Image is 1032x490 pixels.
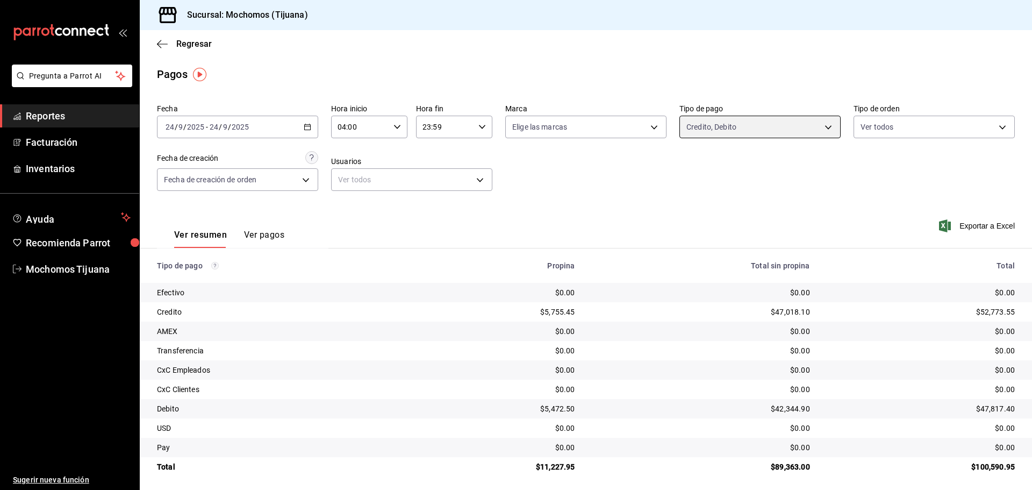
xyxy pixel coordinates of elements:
div: $47,817.40 [827,403,1015,414]
div: Propina [419,261,575,270]
div: Tipo de pago [157,261,402,270]
div: $89,363.00 [592,461,809,472]
div: $5,472.50 [419,403,575,414]
span: Ayuda [26,211,117,224]
input: -- [178,123,183,131]
label: Tipo de orden [854,105,1015,112]
span: / [183,123,187,131]
input: -- [223,123,228,131]
div: $0.00 [419,384,575,395]
button: open_drawer_menu [118,28,127,37]
div: $0.00 [419,423,575,434]
button: Ver pagos [244,230,284,248]
div: Credito [157,307,402,317]
div: USD [157,423,402,434]
div: $0.00 [592,287,809,298]
span: Reportes [26,109,131,123]
input: -- [209,123,219,131]
div: $0.00 [827,287,1015,298]
div: $5,755.45 [419,307,575,317]
div: Pay [157,442,402,453]
div: $0.00 [419,345,575,356]
div: $0.00 [827,345,1015,356]
div: Efectivo [157,287,402,298]
div: $47,018.10 [592,307,809,317]
span: / [175,123,178,131]
div: Ver todos [331,168,492,191]
div: $0.00 [592,365,809,375]
div: $52,773.55 [827,307,1015,317]
div: Total [827,261,1015,270]
button: Regresar [157,39,212,49]
div: $0.00 [592,345,809,356]
div: $0.00 [419,365,575,375]
span: Fecha de creación de orden [164,174,256,185]
div: $0.00 [592,384,809,395]
input: ---- [187,123,205,131]
div: navigation tabs [174,230,284,248]
div: $0.00 [419,326,575,337]
div: $0.00 [419,287,575,298]
input: -- [165,123,175,131]
div: $0.00 [827,365,1015,375]
span: Regresar [176,39,212,49]
div: Fecha de creación [157,153,218,164]
div: CxC Clientes [157,384,402,395]
div: $11,227.95 [419,461,575,472]
label: Hora inicio [331,105,407,112]
span: Ver todos [861,122,893,132]
span: Pregunta a Parrot AI [29,70,116,82]
div: Total sin propina [592,261,809,270]
label: Hora fin [416,105,492,112]
svg: Los pagos realizados con Pay y otras terminales son montos brutos. [211,262,219,269]
div: $0.00 [592,423,809,434]
span: Mochomos Tijuana [26,262,131,276]
div: $0.00 [827,384,1015,395]
img: Tooltip marker [193,68,206,81]
div: Debito [157,403,402,414]
div: $0.00 [827,423,1015,434]
span: Recomienda Parrot [26,236,131,250]
div: Pagos [157,66,188,82]
button: Ver resumen [174,230,227,248]
label: Usuarios [331,158,492,165]
div: $100,590.95 [827,461,1015,472]
input: ---- [231,123,249,131]
span: Inventarios [26,161,131,176]
h3: Sucursal: Mochomos (Tijuana) [178,9,308,22]
div: $0.00 [827,442,1015,453]
div: $42,344.90 [592,403,809,414]
a: Pregunta a Parrot AI [8,78,132,89]
div: $0.00 [827,326,1015,337]
label: Marca [505,105,666,112]
label: Tipo de pago [679,105,841,112]
div: AMEX [157,326,402,337]
span: / [219,123,222,131]
span: / [228,123,231,131]
button: Pregunta a Parrot AI [12,65,132,87]
span: Credito, Debito [686,122,736,132]
span: Sugerir nueva función [13,474,131,486]
label: Fecha [157,105,318,112]
div: $0.00 [592,442,809,453]
div: $0.00 [419,442,575,453]
span: Facturación [26,135,131,150]
div: $0.00 [592,326,809,337]
button: Exportar a Excel [941,219,1015,232]
span: - [206,123,208,131]
div: CxC Empleados [157,365,402,375]
div: Total [157,461,402,472]
div: Transferencia [157,345,402,356]
span: Elige las marcas [512,122,567,132]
